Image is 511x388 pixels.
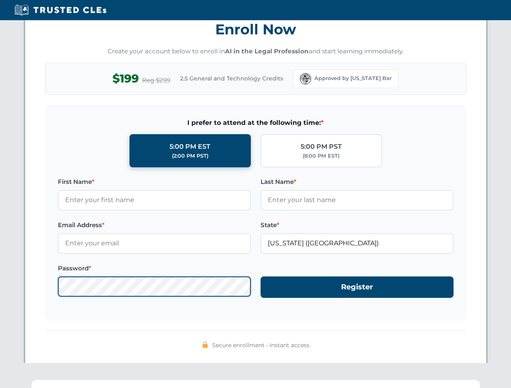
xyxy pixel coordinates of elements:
[58,177,251,187] label: First Name
[300,73,311,84] img: Florida Bar
[314,74,392,82] span: Approved by [US_STATE] Bar
[112,70,139,88] span: $199
[202,342,208,348] img: 🔒
[261,177,454,187] label: Last Name
[212,341,310,350] span: Secure enrollment • Instant access
[58,190,251,210] input: Enter your first name
[58,118,454,128] span: I prefer to attend at the following time:
[142,76,170,85] span: Reg $299
[170,141,210,152] div: 5:00 PM EST
[58,233,251,253] input: Enter your email
[180,74,283,83] span: 2.5 General and Technology Credits
[12,4,109,16] img: Trusted CLEs
[261,233,454,253] input: Florida (FL)
[261,190,454,210] input: Enter your last name
[301,141,342,152] div: 5:00 PM PST
[261,276,454,298] button: Register
[45,17,466,42] h3: Enroll Now
[58,264,251,273] label: Password
[261,220,454,230] label: State
[225,47,309,55] strong: AI in the Legal Profession
[45,47,466,56] p: Create your account below to enroll in and start learning immediately.
[172,152,208,160] div: (2:00 PM PST)
[58,220,251,230] label: Email Address
[303,152,339,160] div: (8:00 PM EST)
